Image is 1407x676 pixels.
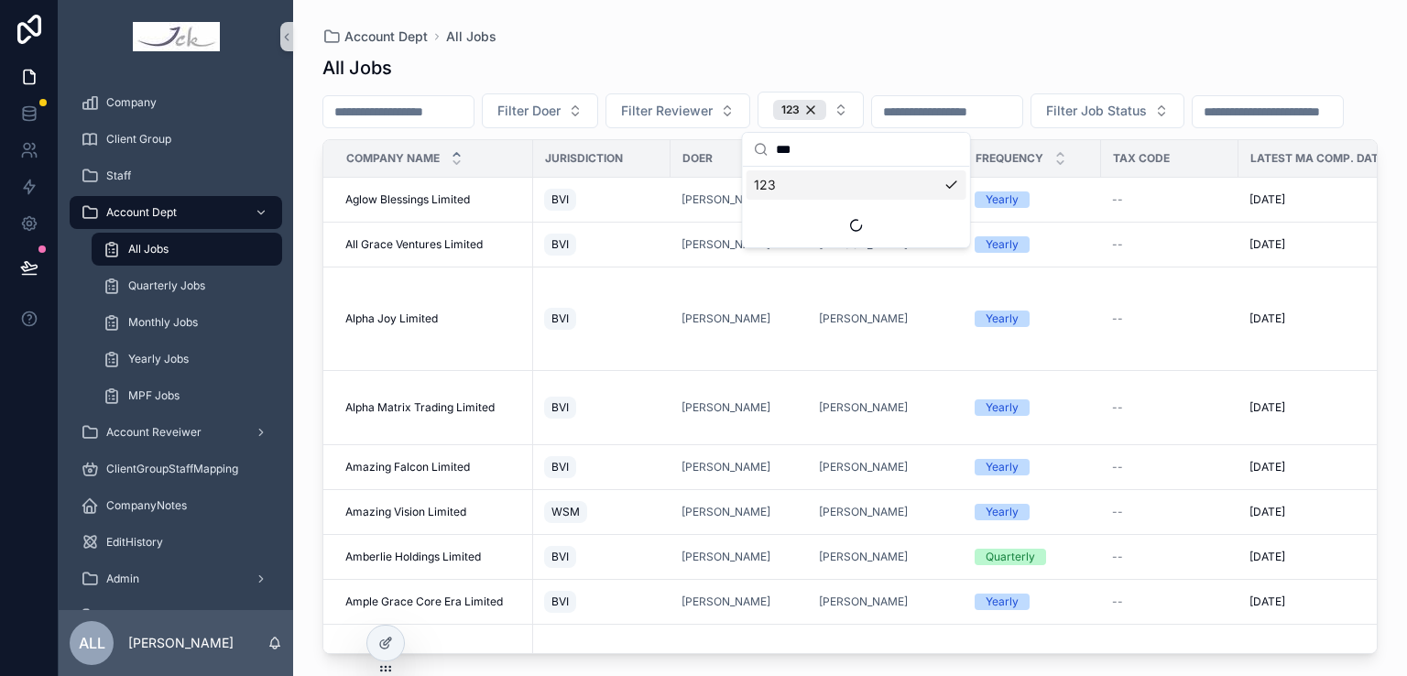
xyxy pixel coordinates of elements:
[128,388,180,403] span: MPF Jobs
[1046,102,1147,120] span: Filter Job Status
[544,230,660,259] a: BVI
[551,311,569,326] span: BVI
[682,311,770,326] a: [PERSON_NAME]
[819,550,953,564] a: [PERSON_NAME]
[682,400,797,415] a: [PERSON_NAME]
[497,102,561,120] span: Filter Doer
[70,526,282,559] a: EditHistory
[345,594,522,609] a: Ample Grace Core Era Limited
[551,460,569,474] span: BVI
[682,594,770,609] a: [PERSON_NAME]
[1112,311,1123,326] span: --
[1249,192,1285,207] span: [DATE]
[446,27,496,46] a: All Jobs
[92,379,282,412] a: MPF Jobs
[551,400,569,415] span: BVI
[773,100,826,120] button: Unselect 324
[1112,550,1123,564] span: --
[758,92,864,128] button: Select Button
[1250,151,1385,166] span: Latest MA Comp. Date
[975,236,1090,253] a: Yearly
[1112,400,1227,415] a: --
[682,594,797,609] a: [PERSON_NAME]
[106,425,202,440] span: Account Reveiwer
[345,550,481,564] span: Amberlie Holdings Limited
[544,452,660,482] a: BVI
[975,191,1090,208] a: Yearly
[70,562,282,595] a: Admin
[682,460,770,474] a: [PERSON_NAME]
[1112,400,1123,415] span: --
[106,572,139,586] span: Admin
[106,205,177,220] span: Account Dept
[70,159,282,192] a: Staff
[544,185,660,214] a: BVI
[743,167,970,247] div: Suggestions
[345,237,522,252] a: All Grace Ventures Limited
[544,542,660,572] a: BVI
[551,237,569,252] span: BVI
[345,311,438,326] span: Alpha Joy Limited
[345,192,470,207] span: Aglow Blessings Limited
[70,452,282,485] a: ClientGroupStaffMapping
[551,505,580,519] span: WSM
[345,550,522,564] a: Amberlie Holdings Limited
[1112,237,1227,252] a: --
[682,400,770,415] a: [PERSON_NAME]
[682,505,770,519] span: [PERSON_NAME]
[128,315,198,330] span: Monthly Jobs
[106,608,165,623] span: Audit & Tax
[1112,505,1123,519] span: --
[345,311,522,326] a: Alpha Joy Limited
[59,73,293,610] div: scrollable content
[544,587,660,616] a: BVI
[975,594,1090,610] a: Yearly
[975,549,1090,565] a: Quarterly
[682,505,797,519] a: [PERSON_NAME]
[986,459,1019,475] div: Yearly
[975,399,1090,416] a: Yearly
[819,594,953,609] a: [PERSON_NAME]
[682,192,797,207] a: [PERSON_NAME]
[70,86,282,119] a: Company
[819,400,908,415] a: [PERSON_NAME]
[128,242,169,256] span: All Jobs
[819,505,953,519] a: [PERSON_NAME]
[819,594,908,609] a: [PERSON_NAME]
[128,278,205,293] span: Quarterly Jobs
[682,550,770,564] a: [PERSON_NAME]
[1112,594,1123,609] span: --
[682,192,770,207] a: [PERSON_NAME]
[92,306,282,339] a: Monthly Jobs
[1112,594,1227,609] a: --
[819,311,953,326] a: [PERSON_NAME]
[986,504,1019,520] div: Yearly
[345,460,522,474] a: Amazing Falcon Limited
[1112,550,1227,564] a: --
[345,505,466,519] span: Amazing Vision Limited
[92,343,282,376] a: Yearly Jobs
[1249,594,1285,609] span: [DATE]
[70,196,282,229] a: Account Dept
[106,535,163,550] span: EditHistory
[106,462,238,476] span: ClientGroupStaffMapping
[92,233,282,266] a: All Jobs
[551,192,569,207] span: BVI
[70,123,282,156] a: Client Group
[1031,93,1184,128] button: Select Button
[682,151,713,166] span: Doer
[621,102,713,120] span: Filter Reviewer
[345,505,522,519] a: Amazing Vision Limited
[986,594,1019,610] div: Yearly
[781,103,800,117] span: 123
[975,459,1090,475] a: Yearly
[682,311,797,326] a: [PERSON_NAME]
[986,236,1019,253] div: Yearly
